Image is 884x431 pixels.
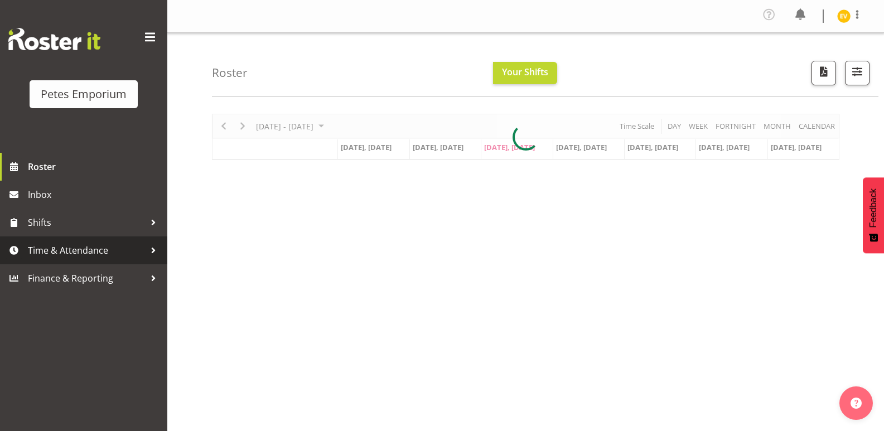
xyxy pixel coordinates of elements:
[837,9,851,23] img: eva-vailini10223.jpg
[502,66,548,78] span: Your Shifts
[28,214,145,231] span: Shifts
[845,61,869,85] button: Filter Shifts
[212,66,248,79] h4: Roster
[41,86,127,103] div: Petes Emporium
[851,398,862,409] img: help-xxl-2.png
[28,158,162,175] span: Roster
[493,62,557,84] button: Your Shifts
[28,186,162,203] span: Inbox
[811,61,836,85] button: Download a PDF of the roster according to the set date range.
[28,242,145,259] span: Time & Attendance
[868,188,878,227] span: Feedback
[8,28,100,50] img: Rosterit website logo
[28,270,145,287] span: Finance & Reporting
[863,177,884,253] button: Feedback - Show survey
